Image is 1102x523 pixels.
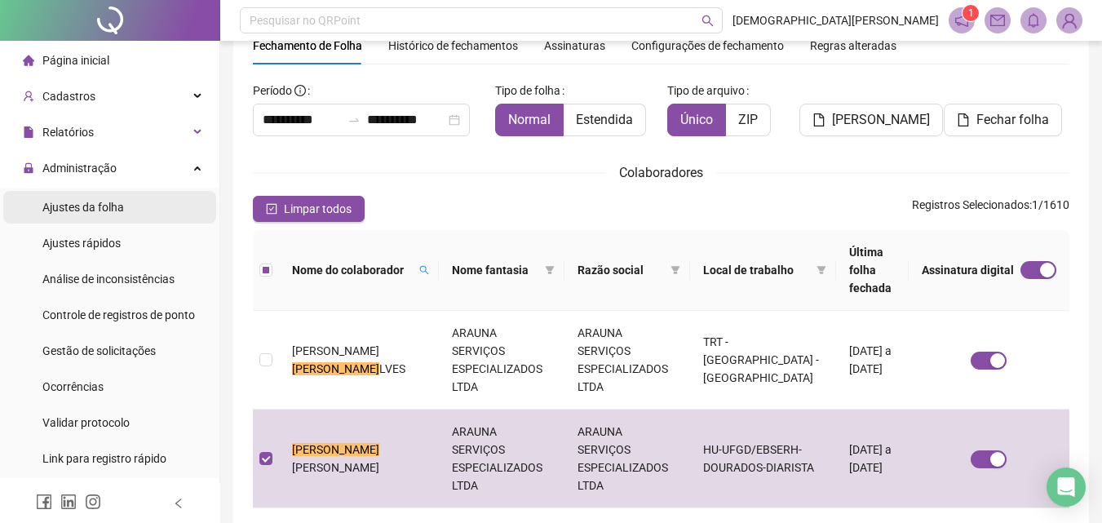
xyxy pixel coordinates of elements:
[732,11,939,29] span: [DEMOGRAPHIC_DATA][PERSON_NAME]
[954,13,969,28] span: notification
[173,498,184,509] span: left
[1026,13,1041,28] span: bell
[292,362,379,375] mark: [PERSON_NAME]
[701,15,714,27] span: search
[990,13,1005,28] span: mail
[292,461,379,474] span: [PERSON_NAME]
[253,84,292,97] span: Período
[667,258,684,282] span: filter
[545,265,555,275] span: filter
[379,362,405,375] span: LVES
[85,494,101,510] span: instagram
[810,40,896,51] span: Regras alteradas
[42,273,175,286] span: Análise de inconsistências
[813,258,830,282] span: filter
[23,91,34,102] span: user-add
[292,443,379,456] mark: [PERSON_NAME]
[564,410,690,508] td: ARAUNA SERVIÇOS ESPECIALIZADOS LTDA
[42,201,124,214] span: Ajustes da folha
[253,196,365,222] button: Limpar todos
[1057,8,1082,33] img: 69351
[836,311,909,410] td: [DATE] a [DATE]
[912,196,1069,222] span: : 1 / 1610
[544,40,605,51] span: Assinaturas
[347,113,361,126] span: to
[294,85,306,96] span: info-circle
[439,311,564,410] td: ARAUNA SERVIÇOS ESPECIALIZADOS LTDA
[23,126,34,138] span: file
[452,261,538,279] span: Nome fantasia
[292,261,413,279] span: Nome do colaborador
[564,311,690,410] td: ARAUNA SERVIÇOS ESPECIALIZADOS LTDA
[60,494,77,510] span: linkedin
[284,200,352,218] span: Limpar todos
[619,165,703,180] span: Colaboradores
[976,110,1049,130] span: Fechar folha
[836,230,909,311] th: Última folha fechada
[42,54,109,67] span: Página inicial
[680,112,713,127] span: Único
[42,416,130,429] span: Validar protocolo
[670,265,680,275] span: filter
[578,261,664,279] span: Razão social
[253,39,362,52] span: Fechamento de Folha
[416,258,432,282] span: search
[508,112,551,127] span: Normal
[944,104,1062,136] button: Fechar folha
[23,55,34,66] span: home
[963,5,979,21] sup: 1
[817,265,826,275] span: filter
[42,344,156,357] span: Gestão de solicitações
[419,265,429,275] span: search
[42,452,166,465] span: Link para registro rápido
[266,203,277,215] span: check-square
[690,311,836,410] td: TRT - [GEOGRAPHIC_DATA] - [GEOGRAPHIC_DATA]
[576,112,633,127] span: Estendida
[347,113,361,126] span: swap-right
[631,40,784,51] span: Configurações de fechamento
[42,380,104,393] span: Ocorrências
[690,410,836,508] td: HU-UFGD/EBSERH-DOURADOS-DIARISTA
[957,113,970,126] span: file
[799,104,943,136] button: [PERSON_NAME]
[388,39,518,52] span: Histórico de fechamentos
[703,261,810,279] span: Local de trabalho
[1047,468,1086,507] div: Open Intercom Messenger
[495,82,560,100] span: Tipo de folha
[292,344,379,357] span: [PERSON_NAME]
[542,258,558,282] span: filter
[42,237,121,250] span: Ajustes rápidos
[922,261,1014,279] span: Assinatura digital
[36,494,52,510] span: facebook
[832,110,930,130] span: [PERSON_NAME]
[42,90,95,103] span: Cadastros
[812,113,825,126] span: file
[738,112,758,127] span: ZIP
[912,198,1029,211] span: Registros Selecionados
[439,410,564,508] td: ARAUNA SERVIÇOS ESPECIALIZADOS LTDA
[667,82,745,100] span: Tipo de arquivo
[42,126,94,139] span: Relatórios
[968,7,974,19] span: 1
[42,162,117,175] span: Administração
[836,410,909,508] td: [DATE] a [DATE]
[42,308,195,321] span: Controle de registros de ponto
[23,162,34,174] span: lock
